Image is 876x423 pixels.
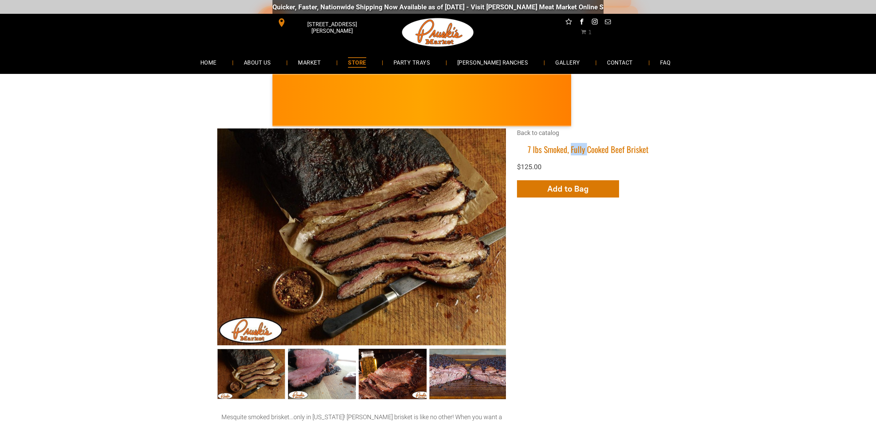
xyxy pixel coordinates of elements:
[597,53,643,71] a: CONTACT
[233,53,281,71] a: ABOUT US
[517,144,659,155] h1: 7 lbs Smoked, Fully Cooked Beef Brisket
[547,184,589,194] span: Add to Bag
[190,53,227,71] a: HOME
[650,53,681,71] a: FAQ
[570,105,705,116] span: [PERSON_NAME] MARKET
[604,17,613,28] a: email
[588,29,591,36] span: 1
[288,18,377,38] span: [STREET_ADDRESS][PERSON_NAME]
[564,17,573,28] a: Social network
[383,53,440,71] a: PARTY TRAYS
[447,53,538,71] a: [PERSON_NAME] RANCHES
[401,14,475,51] img: Pruski-s+Market+HQ+Logo2-1920w.png
[217,349,285,399] a: 7 lbs Smoked, Fully Cooked Beef Brisket 0
[288,349,356,399] a: 7 lbs Smoked, Fully Cooked Beef Brisket 1
[271,3,689,11] div: Quicker, Faster, Nationwide Shipping Now Available as of [DATE] - Visit [PERSON_NAME] Meat Market...
[517,180,619,198] button: Add to Bag
[517,129,559,136] a: Back to catalog
[577,17,586,28] a: facebook
[517,128,659,144] div: Breadcrumbs
[217,128,506,345] img: 7 lbs Smoked, Fully Cooked Beef Brisket
[338,53,376,71] a: STORE
[359,349,427,399] a: 7 lbs Smoked, Fully Cooked Beef Brisket 2
[272,17,378,28] a: [STREET_ADDRESS][PERSON_NAME]
[545,53,590,71] a: GALLERY
[590,17,599,28] a: instagram
[517,163,541,171] span: $125.00
[429,349,506,399] a: 7 lbs Smoked, Fully Cooked Beef Brisket 3
[288,53,331,71] a: MARKET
